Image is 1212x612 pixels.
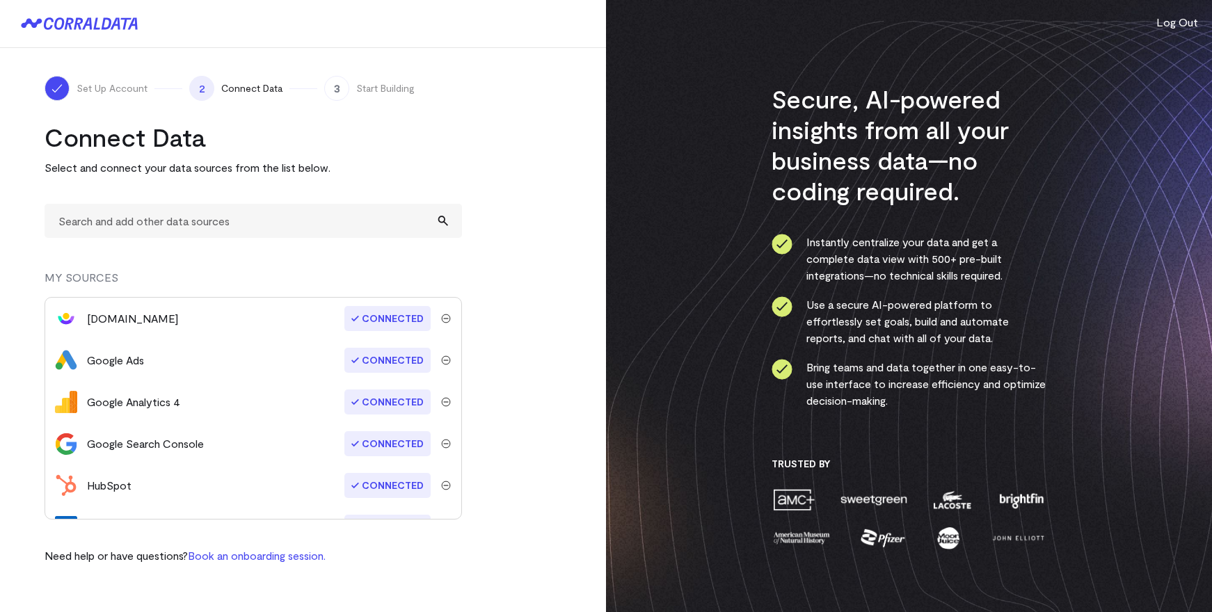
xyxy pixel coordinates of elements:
[189,76,214,101] span: 2
[45,547,326,564] p: Need help or have questions?
[55,433,77,455] img: google_search_console-3467bcd2.svg
[55,516,77,538] img: linkedin_ads-6f572cd8.svg
[1156,14,1198,31] button: Log Out
[45,122,462,152] h2: Connect Data
[55,307,77,330] img: customerio-4373efcc.svg
[996,488,1046,512] img: brightfin-a251e171.png
[356,81,415,95] span: Start Building
[344,473,431,498] span: Connected
[772,359,1046,409] li: Bring teams and data together in one easy-to-use interface to increase efficiency and optimize de...
[772,234,792,255] img: ico-check-circle-4b19435c.svg
[221,81,282,95] span: Connect Data
[772,234,1046,284] li: Instantly centralize your data and get a complete data view with 500+ pre-built integrations—no t...
[344,348,431,373] span: Connected
[441,397,451,407] img: trash-40e54a27.svg
[87,435,204,452] div: Google Search Console
[772,296,1046,346] li: Use a secure AI-powered platform to effortlessly set goals, build and automate reports, and chat ...
[87,310,179,327] div: [DOMAIN_NAME]
[859,526,907,550] img: pfizer-e137f5fc.png
[441,314,451,323] img: trash-40e54a27.svg
[772,488,816,512] img: amc-0b11a8f1.png
[87,394,180,410] div: Google Analytics 4
[344,389,431,414] span: Connected
[772,83,1046,206] h3: Secure, AI-powered insights from all your business data—no coding required.
[932,488,973,512] img: lacoste-7a6b0538.png
[45,204,462,238] input: Search and add other data sources
[188,549,326,562] a: Book an onboarding session.
[324,76,349,101] span: 3
[87,352,144,369] div: Google Ads
[772,458,1046,470] h3: Trusted By
[344,306,431,331] span: Connected
[772,296,792,317] img: ico-check-circle-4b19435c.svg
[441,439,451,449] img: trash-40e54a27.svg
[45,269,462,297] div: MY SOURCES
[839,488,909,512] img: sweetgreen-1d1fb32c.png
[772,359,792,380] img: ico-check-circle-4b19435c.svg
[441,481,451,490] img: trash-40e54a27.svg
[45,159,462,176] p: Select and connect your data sources from the list below.
[55,349,77,371] img: google_ads-c8121f33.png
[77,81,147,95] span: Set Up Account
[344,431,431,456] span: Connected
[50,81,64,95] img: ico-check-white-5ff98cb1.svg
[55,474,77,497] img: hubspot-c1e9301f.svg
[990,526,1046,550] img: john-elliott-25751c40.png
[55,391,77,413] img: google_analytics_4-4ee20295.svg
[87,477,131,494] div: HubSpot
[772,526,831,550] img: amnh-5afada46.png
[441,355,451,365] img: trash-40e54a27.svg
[934,526,962,550] img: moon-juice-c312e729.png
[344,515,431,540] span: Connected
